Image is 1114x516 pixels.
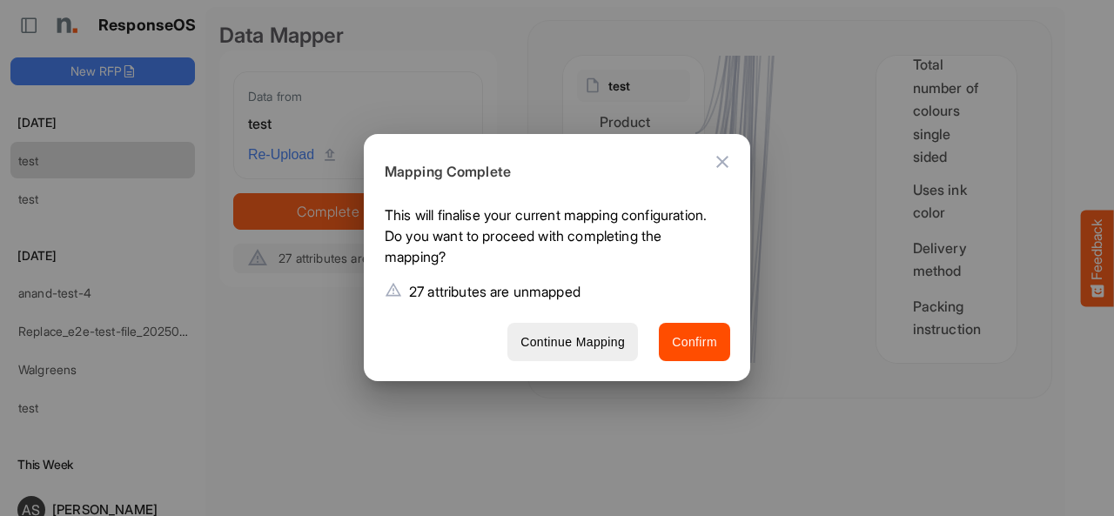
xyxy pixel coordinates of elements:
p: 27 attributes are unmapped [409,281,580,302]
button: Continue Mapping [507,323,638,362]
span: Confirm [672,332,717,353]
span: Continue Mapping [520,332,625,353]
p: This will finalise your current mapping configuration. Do you want to proceed with completing the... [385,204,716,274]
h6: Mapping Complete [385,161,716,184]
button: Confirm [659,323,730,362]
button: Close dialog [701,141,743,183]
